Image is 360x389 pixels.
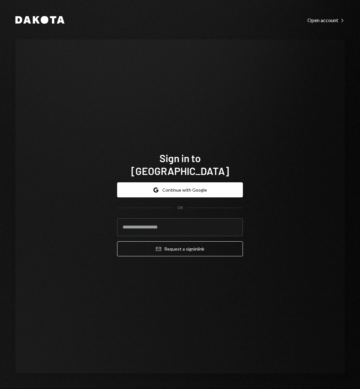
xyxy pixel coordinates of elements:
button: Request a signinlink [117,241,243,256]
a: Open account [307,16,345,23]
div: OR [177,205,183,211]
button: Continue with Google [117,182,243,197]
h1: Sign in to [GEOGRAPHIC_DATA] [117,152,243,177]
div: Open account [307,17,345,23]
